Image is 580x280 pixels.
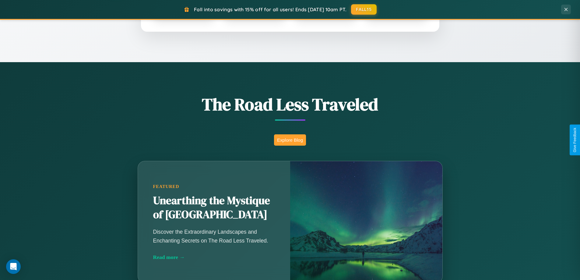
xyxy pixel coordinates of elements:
p: Discover the Extraordinary Landscapes and Enchanting Secrets on The Road Less Traveled. [153,228,275,245]
h2: Unearthing the Mystique of [GEOGRAPHIC_DATA] [153,194,275,222]
div: Read more → [153,254,275,261]
div: Featured [153,184,275,189]
span: Fall into savings with 15% off for all users! Ends [DATE] 10am PT. [194,6,346,12]
div: Give Feedback [573,128,577,152]
h1: The Road Less Traveled [107,93,473,116]
button: FALL15 [351,4,377,15]
div: Open Intercom Messenger [6,259,21,274]
button: Explore Blog [274,134,306,146]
